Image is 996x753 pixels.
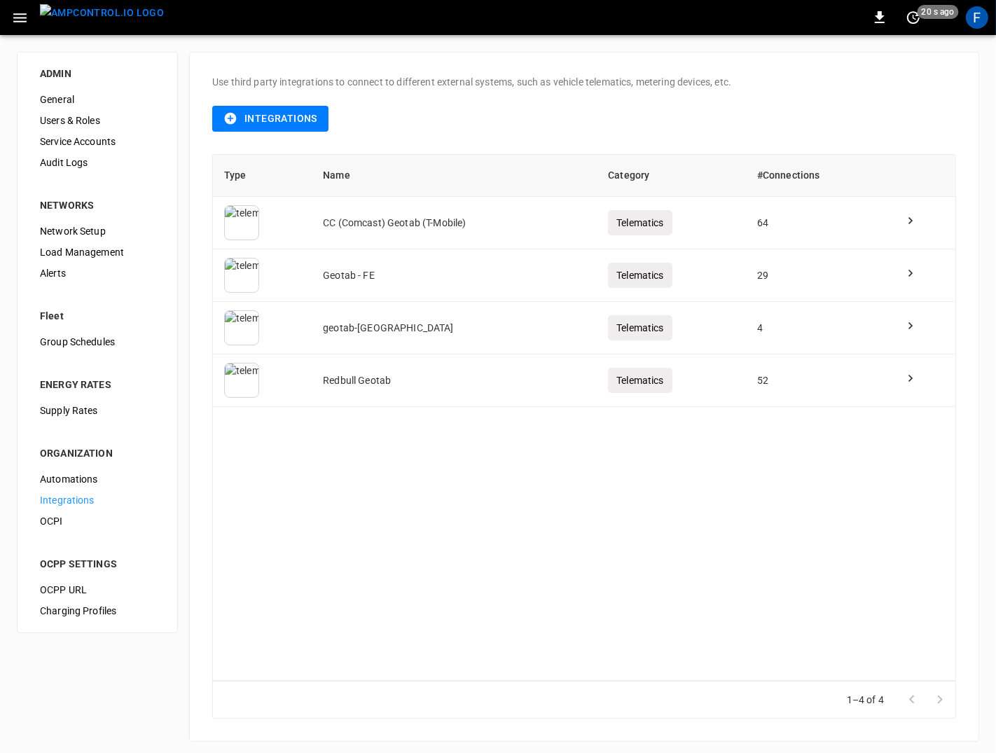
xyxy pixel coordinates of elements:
[40,198,155,212] div: NETWORKS
[746,155,893,197] th: #Connections
[40,245,155,260] span: Load Management
[40,92,155,107] span: General
[224,258,259,293] img: telematics
[902,6,925,29] button: set refresh interval
[29,110,166,131] div: Users & Roles
[224,205,259,240] img: telematics
[29,469,166,490] div: Automations
[312,354,597,407] td: Redbull Geotab
[212,75,956,89] p: Use third party integrations to connect to different external systems, such as vehicle telematics...
[40,266,155,281] span: Alerts
[40,67,155,81] div: ADMIN
[312,155,597,197] th: Name
[213,155,312,197] th: Type
[40,378,155,392] div: ENERGY RATES
[40,309,155,323] div: Fleet
[608,210,672,235] div: Telematics
[212,106,328,132] button: Integrations
[29,331,166,352] div: Group Schedules
[29,131,166,152] div: Service Accounts
[918,5,959,19] span: 20 s ago
[608,315,672,340] div: Telematics
[966,6,988,29] div: profile-icon
[40,557,155,571] div: OCPP SETTINGS
[312,197,597,249] td: CC (Comcast) Geotab (T-Mobile)
[40,224,155,239] span: Network Setup
[40,514,155,529] span: OCPI
[29,263,166,284] div: Alerts
[746,249,893,302] td: 29
[224,363,259,398] img: telematics
[224,310,259,345] img: telematics
[40,335,155,350] span: Group Schedules
[608,263,672,288] div: Telematics
[40,156,155,170] span: Audit Logs
[29,89,166,110] div: General
[29,152,166,173] div: Audit Logs
[29,400,166,421] div: Supply Rates
[40,604,155,619] span: Charging Profiles
[29,511,166,532] div: OCPI
[40,403,155,418] span: Supply Rates
[29,490,166,511] div: Integrations
[847,693,884,707] p: 1–4 of 4
[746,197,893,249] td: 64
[40,493,155,508] span: Integrations
[312,302,597,354] td: geotab-[GEOGRAPHIC_DATA]
[597,155,746,197] th: Category
[40,472,155,487] span: Automations
[40,4,164,22] img: ampcontrol.io logo
[29,242,166,263] div: Load Management
[746,302,893,354] td: 4
[40,583,155,597] span: OCPP URL
[746,354,893,407] td: 52
[29,221,166,242] div: Network Setup
[312,249,597,302] td: Geotab - FE
[40,134,155,149] span: Service Accounts
[608,368,672,393] div: Telematics
[40,446,155,460] div: ORGANIZATION
[29,579,166,600] div: OCPP URL
[40,113,155,128] span: Users & Roles
[29,600,166,621] div: Charging Profiles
